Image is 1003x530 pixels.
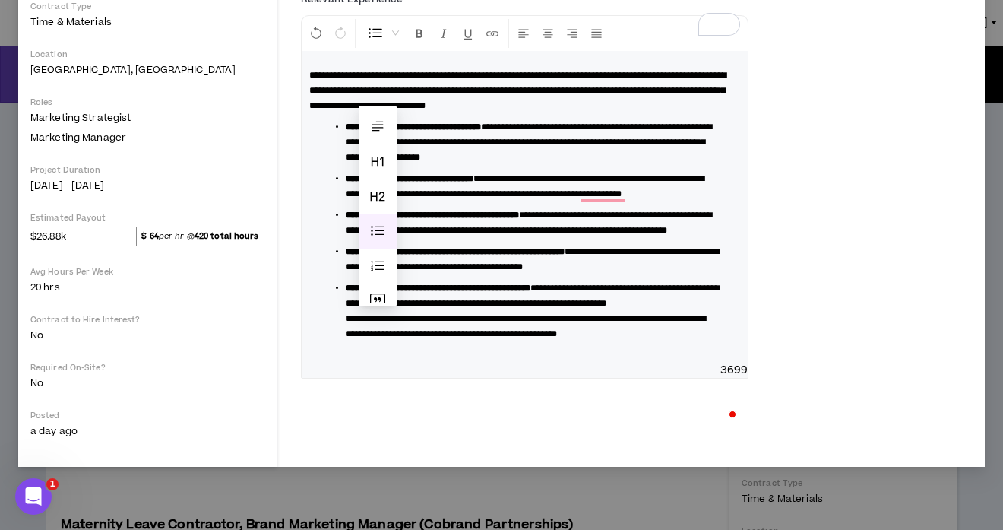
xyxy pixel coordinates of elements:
button: Format Italics [432,19,455,48]
p: Location [30,49,264,60]
p: Posted [30,410,264,421]
p: No [30,376,264,390]
p: 20 hrs [30,281,264,294]
button: Format Underline [457,19,479,48]
button: Insert Link [481,19,504,48]
span: Marketing Manager [30,131,126,144]
div: To enrich screen reader interactions, please activate Accessibility in Grammarly extension settings [302,52,748,363]
p: Contract to Hire Interest? [30,314,264,325]
iframe: Intercom live chat [15,478,52,515]
button: Format Bold [408,19,431,48]
span: 1 [46,478,59,490]
strong: $ 64 [141,230,158,242]
p: a day ago [30,424,264,438]
button: Redo [329,19,352,48]
p: Required On-Site? [30,362,264,373]
p: [DATE] - [DATE] [30,179,264,192]
span: Marketing Strategist [30,111,131,125]
button: Justify Align [585,19,608,48]
span: 3699 [720,363,748,378]
span: $26.88k [30,227,66,246]
strong: 420 total hours [195,230,259,242]
p: Estimated Payout [30,212,264,224]
button: Center Align [536,19,559,48]
button: Left Align [512,19,535,48]
p: Time & Materials [30,15,264,29]
p: Contract Type [30,1,264,12]
button: Right Align [561,19,584,48]
p: Roles [30,97,264,108]
p: Project Duration [30,164,264,176]
p: No [30,328,264,342]
p: [GEOGRAPHIC_DATA], [GEOGRAPHIC_DATA] [30,63,264,77]
span: per hr @ [136,227,264,246]
button: Undo [305,19,327,48]
p: Avg Hours Per Week [30,266,264,278]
